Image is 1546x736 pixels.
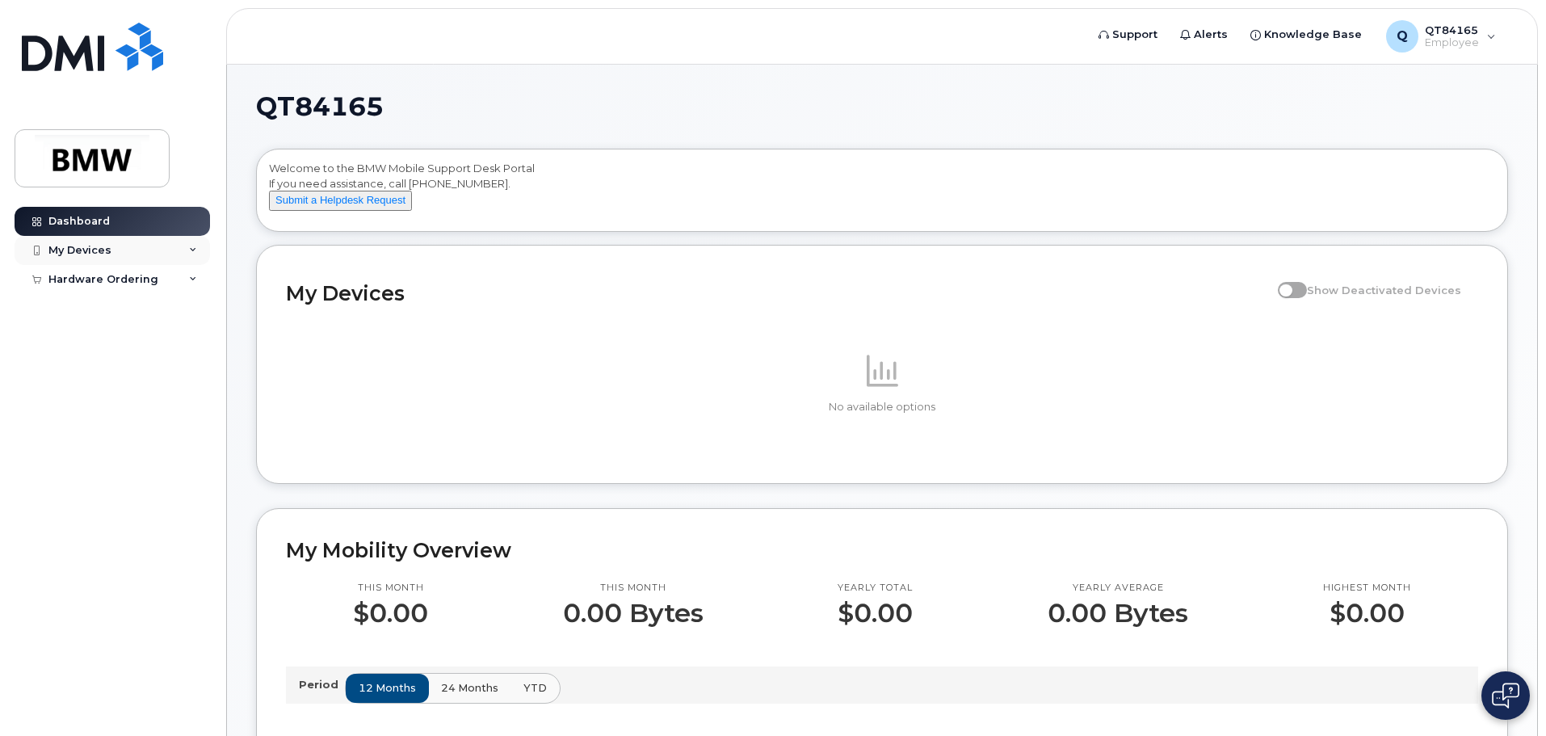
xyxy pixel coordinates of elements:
p: This month [353,582,428,595]
span: 24 months [441,680,498,696]
input: Show Deactivated Devices [1278,275,1291,288]
button: Submit a Helpdesk Request [269,191,412,211]
p: 0.00 Bytes [563,599,704,628]
p: This month [563,582,704,595]
p: 0.00 Bytes [1048,599,1188,628]
p: Yearly total [838,582,913,595]
a: Submit a Helpdesk Request [269,193,412,206]
p: Yearly average [1048,582,1188,595]
span: YTD [523,680,547,696]
div: Welcome to the BMW Mobile Support Desk Portal If you need assistance, call [PHONE_NUMBER]. [269,161,1495,225]
p: $0.00 [1323,599,1411,628]
h2: My Devices [286,281,1270,305]
p: $0.00 [353,599,428,628]
h2: My Mobility Overview [286,538,1478,562]
p: Highest month [1323,582,1411,595]
span: Show Deactivated Devices [1307,284,1461,297]
span: QT84165 [256,95,384,119]
img: Open chat [1492,683,1519,709]
p: $0.00 [838,599,913,628]
p: No available options [286,400,1478,414]
p: Period [299,677,345,692]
